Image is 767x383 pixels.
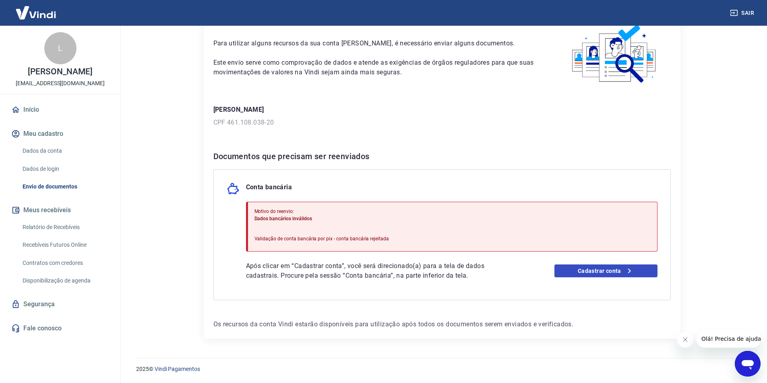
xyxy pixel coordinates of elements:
[735,351,761,377] iframe: Botão para abrir a janela de mensagens
[213,58,539,77] p: Este envio serve como comprovação de dados e atende as exigências de órgãos reguladores para que ...
[19,161,111,177] a: Dados de login
[19,143,111,159] a: Dados da conta
[254,208,389,215] p: Motivo do reenvio:
[5,6,68,12] span: Olá! Precisa de ajuda?
[677,332,693,348] iframe: Fechar mensagem
[697,330,761,348] iframe: Mensagem da empresa
[213,150,671,163] h6: Documentos que precisam ser reenviados
[136,365,748,373] p: 2025 ©
[10,0,62,25] img: Vindi
[19,272,111,289] a: Disponibilização de agenda
[10,101,111,119] a: Início
[19,255,111,271] a: Contratos com credores
[155,366,200,372] a: Vindi Pagamentos
[10,295,111,313] a: Segurança
[16,79,105,88] p: [EMAIL_ADDRESS][DOMAIN_NAME]
[554,264,657,277] a: Cadastrar conta
[10,201,111,219] button: Meus recebíveis
[19,219,111,236] a: Relatório de Recebíveis
[19,178,111,195] a: Envio de documentos
[10,320,111,337] a: Fale conosco
[728,6,757,20] button: Sair
[254,216,312,221] span: Dados bancários inválidos
[213,320,671,329] p: Os recursos da conta Vindi estarão disponíveis para utilização após todos os documentos serem env...
[213,118,671,127] p: CPF 461.108.038-20
[246,261,513,281] p: Após clicar em “Cadastrar conta”, você será direcionado(a) para a tela de dados cadastrais. Procu...
[10,125,111,143] button: Meu cadastro
[213,105,671,115] p: [PERSON_NAME]
[44,32,76,64] div: L
[28,68,92,76] p: [PERSON_NAME]
[19,237,111,253] a: Recebíveis Futuros Online
[213,39,539,48] p: Para utilizar alguns recursos da sua conta [PERSON_NAME], é necessário enviar alguns documentos.
[246,182,292,195] p: Conta bancária
[254,235,389,242] p: Validação de conta bancária por pix - conta bancária rejeitada
[227,182,240,195] img: money_pork.0c50a358b6dafb15dddc3eea48f23780.svg
[558,23,671,86] img: waiting_documents.41d9841a9773e5fdf392cede4d13b617.svg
